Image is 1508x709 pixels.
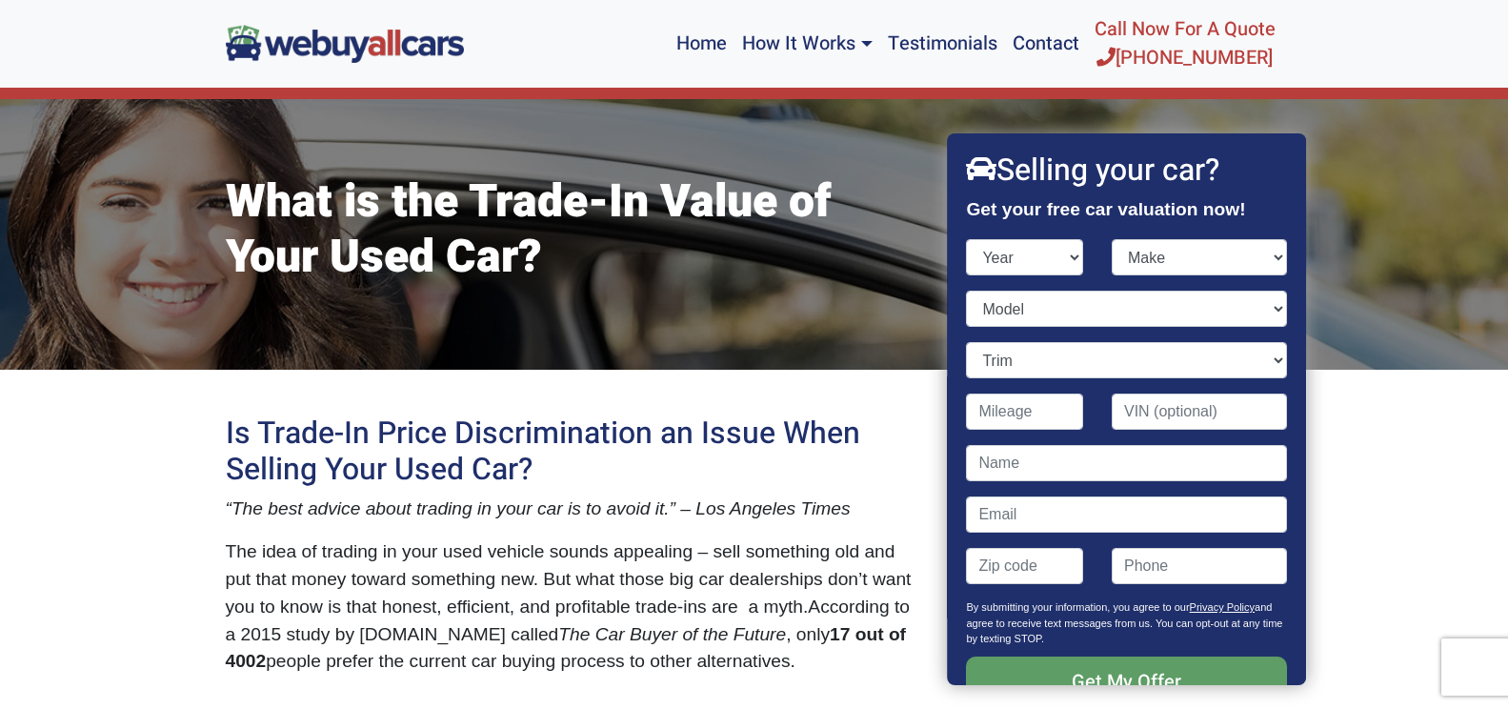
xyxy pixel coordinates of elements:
[266,651,795,671] span: people prefer the current car buying process to other alternatives.
[226,541,912,617] span: The idea of trading in your used vehicle sounds appealing – sell something old and put that money...
[967,199,1246,219] strong: Get your free car valuation now!
[967,548,1084,584] input: Zip code
[967,599,1287,657] p: By submitting your information, you agree to our and agree to receive text messages from us. You ...
[669,8,734,80] a: Home
[226,597,911,644] span: According to a 2015 study by [DOMAIN_NAME] called
[786,624,830,644] span: , only
[880,8,1005,80] a: Testimonials
[226,415,921,489] h2: Is Trade-In Price Discrimination an Issue When Selling Your Used Car?
[226,25,464,62] img: We Buy All Cars in NJ logo
[252,498,850,518] span: e best advice about trading in your car is to avoid it.” – Los Angeles Times
[967,496,1287,533] input: Email
[1112,394,1287,430] input: VIN (optional)
[1087,8,1283,80] a: Call Now For A Quote[PHONE_NUMBER]
[967,394,1084,430] input: Mileage
[734,8,879,80] a: How It Works
[226,175,921,285] h1: What is the Trade-In Value of Your Used Car?
[226,498,253,518] span: “Th
[1005,8,1087,80] a: Contact
[967,657,1287,708] input: Get My Offer
[1190,601,1255,613] a: Privacy Policy
[967,445,1287,481] input: Name
[967,152,1287,189] h2: Selling your car?
[558,624,786,644] span: The Car Buyer of the Future
[1112,548,1287,584] input: Phone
